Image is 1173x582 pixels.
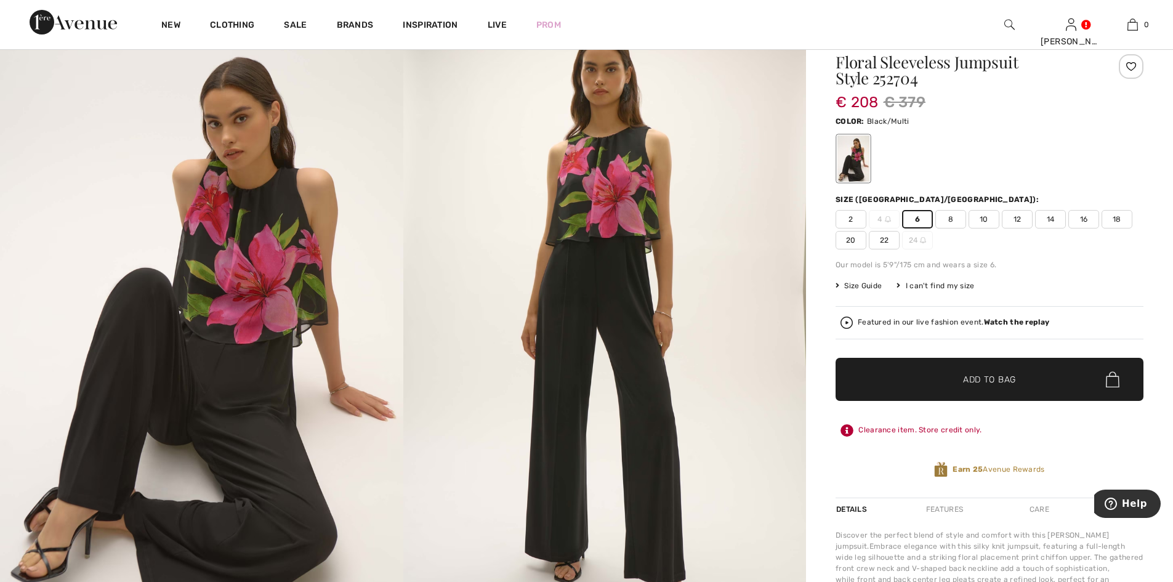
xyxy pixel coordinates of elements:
div: Clearance item. Store credit only. [836,419,1143,442]
img: ring-m.svg [885,216,891,222]
span: Inspiration [403,20,458,33]
img: ring-m.svg [920,237,926,243]
strong: Earn 25 [953,465,983,474]
span: Size Guide [836,280,882,291]
strong: Watch the replay [984,318,1050,326]
iframe: Opens a widget where you can find more information [1094,490,1161,520]
div: Size ([GEOGRAPHIC_DATA]/[GEOGRAPHIC_DATA]): [836,194,1041,205]
a: Prom [536,18,561,31]
a: Clothing [210,20,254,33]
a: 0 [1102,17,1163,32]
div: Our model is 5'9"/175 cm and wears a size 6. [836,259,1143,270]
span: 8 [935,210,966,228]
div: Featured in our live fashion event. [858,318,1049,326]
img: Watch the replay [840,317,853,329]
a: Sale [284,20,307,33]
h1: Floral Sleeveless Jumpsuit Style 252704 [836,54,1092,86]
span: 16 [1068,210,1099,228]
span: Black/Multi [867,117,909,126]
a: Sign In [1066,18,1076,30]
span: Avenue Rewards [953,464,1044,475]
span: 18 [1102,210,1132,228]
a: New [161,20,180,33]
span: 22 [869,231,900,249]
div: I can't find my size [897,280,974,291]
div: [PERSON_NAME] [1041,35,1101,48]
div: Details [836,498,870,520]
button: Add to Bag [836,358,1143,401]
span: 20 [836,231,866,249]
span: 10 [969,210,999,228]
div: Features [916,498,973,520]
span: 2 [836,210,866,228]
img: Bag.svg [1106,371,1119,387]
span: Add to Bag [963,373,1016,386]
img: search the website [1004,17,1015,32]
span: 14 [1035,210,1066,228]
a: Live [488,18,507,31]
img: Avenue Rewards [934,461,948,478]
img: My Bag [1127,17,1138,32]
div: Care [1019,498,1060,520]
div: Black/Multi [837,135,869,182]
a: Brands [337,20,374,33]
img: My Info [1066,17,1076,32]
span: € 379 [884,91,926,113]
span: 0 [1144,19,1149,30]
img: 1ère Avenue [30,10,117,34]
span: Color: [836,117,865,126]
span: € 208 [836,81,879,111]
span: 24 [902,231,933,249]
span: 6 [902,210,933,228]
span: 12 [1002,210,1033,228]
span: 4 [869,210,900,228]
